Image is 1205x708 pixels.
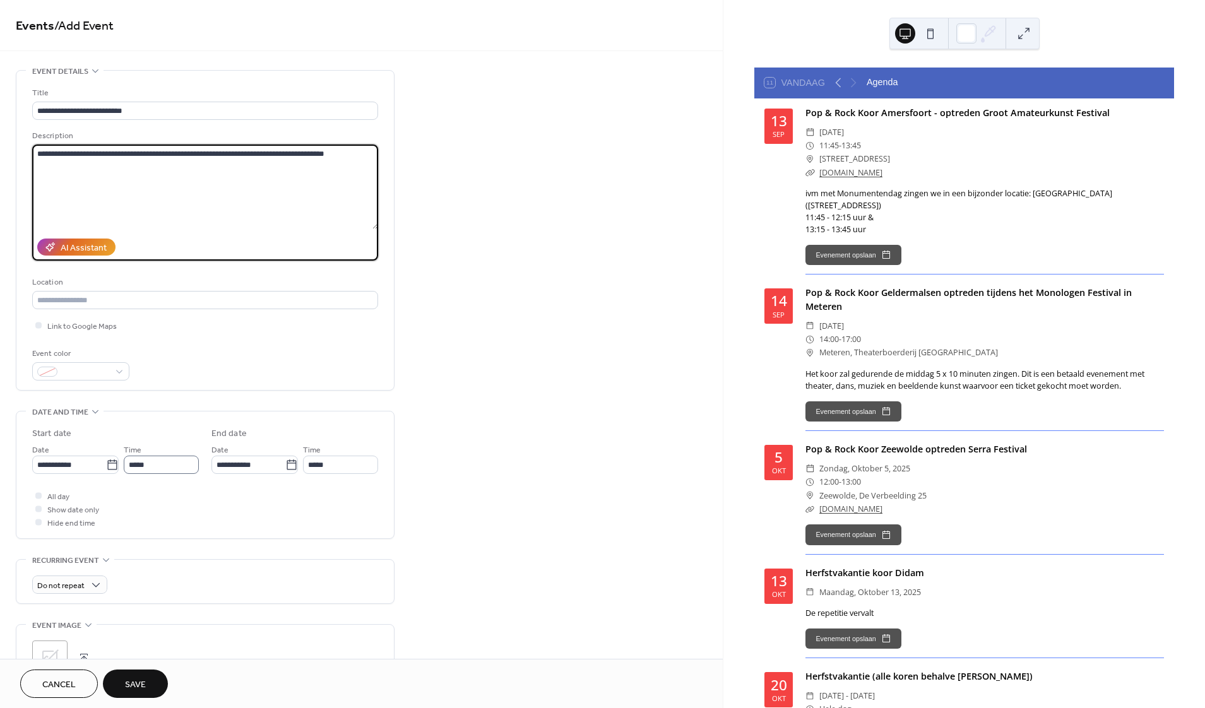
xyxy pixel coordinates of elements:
div: sep [773,131,785,138]
div: ​ [805,489,814,502]
div: 20 [771,678,787,693]
div: ​ [805,502,814,516]
span: Event image [32,619,81,632]
div: ​ [805,346,814,359]
a: Events [16,14,54,38]
span: Zeewolde, De Verbeelding 25 [819,489,927,502]
div: Description [32,129,376,143]
div: ivm met Monumentendag zingen we in een bijzonder locatie: [GEOGRAPHIC_DATA] ([STREET_ADDRESS]) 11... [805,188,1164,236]
span: Time [124,444,141,457]
div: 5 [775,451,783,465]
div: De repetitie vervalt [805,608,1164,620]
span: 14:00 [819,333,839,346]
a: [DOMAIN_NAME] [819,504,882,514]
div: Title [32,86,376,100]
span: Date and time [32,406,88,419]
div: ; [32,640,68,676]
span: 17:00 [841,333,861,346]
div: Pop & Rock Koor Geldermalsen optreden tijdens het Monologen Festival in Meteren [805,286,1164,313]
span: 13:45 [841,139,861,152]
div: ​ [805,689,814,702]
span: 13:00 [841,475,861,488]
button: Evenement opslaan [805,524,901,545]
span: Recurring event [32,554,99,567]
button: Save [103,670,168,698]
div: Start date [32,427,71,440]
div: ​ [805,166,814,179]
div: ​ [805,333,814,346]
div: 13 [771,574,787,589]
div: ​ [805,586,814,599]
span: 11:45 [819,139,839,152]
span: maandag, oktober 13, 2025 [819,586,921,599]
div: AI Assistant [61,242,107,255]
div: ​ [805,462,814,475]
div: ​ [805,319,814,333]
span: All day [47,490,69,504]
span: Cancel [42,678,76,692]
div: Het koor zal gedurende de middag 5 x 10 minuten zingen. Dit is een betaald evenement met theater,... [805,369,1164,392]
div: End date [211,427,247,440]
span: - [839,139,841,152]
div: 13 [771,114,787,129]
button: Evenement opslaan [805,245,901,265]
span: [DATE] [819,319,844,333]
a: Pop & Rock Koor Zeewolde optreden Serra Festival [805,443,1027,455]
div: okt [772,591,786,598]
span: Save [125,678,146,692]
span: - [839,475,841,488]
button: AI Assistant [37,239,116,256]
div: Agenda [867,76,898,90]
button: Cancel [20,670,98,698]
span: zondag, oktober 5, 2025 [819,462,910,475]
div: Location [32,276,376,289]
div: okt [772,467,786,474]
div: ​ [805,126,814,139]
button: Evenement opslaan [805,401,901,422]
div: 14 [771,294,787,309]
a: Pop & Rock Koor Amersfoort - optreden Groot Amateurkunst Festival [805,107,1110,119]
span: [DATE] [819,126,844,139]
div: ​ [805,152,814,165]
div: Herfstvakantie koor Didam [805,566,1164,580]
span: - [839,333,841,346]
div: ​ [805,475,814,488]
div: ​ [805,139,814,152]
div: Event color [32,347,127,360]
span: [DATE] - [DATE] [819,689,875,702]
span: Date [32,444,49,457]
div: sep [773,311,785,318]
span: Link to Google Maps [47,320,117,333]
span: Do not repeat [37,579,85,593]
div: okt [772,695,786,702]
span: / Add Event [54,14,114,38]
button: Evenement opslaan [805,628,901,649]
span: Hide end time [47,517,95,530]
span: Date [211,444,229,457]
span: Show date only [47,504,99,517]
div: Herfstvakantie (alle koren behalve [PERSON_NAME]) [805,670,1164,683]
span: Event details [32,65,88,78]
span: Meteren, Theaterboerderij [GEOGRAPHIC_DATA] [819,346,998,359]
span: Time [303,444,321,457]
span: [STREET_ADDRESS] [819,152,890,165]
span: 12:00 [819,475,839,488]
a: [DOMAIN_NAME] [819,167,882,178]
